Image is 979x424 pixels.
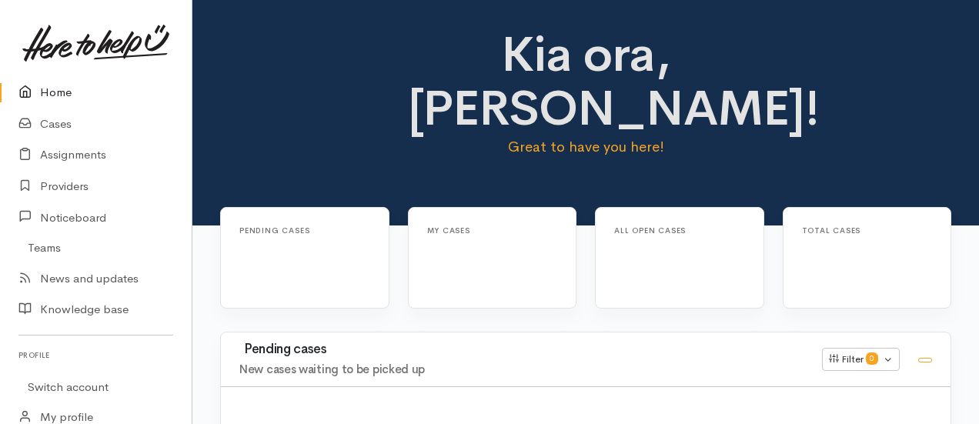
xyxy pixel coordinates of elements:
[427,226,540,235] h6: My cases
[408,28,764,136] h1: Kia ora, [PERSON_NAME]!
[239,342,804,357] h3: Pending cases
[614,226,727,235] h6: All Open cases
[18,345,173,366] h6: Profile
[822,348,900,371] button: Filter0
[239,226,352,235] h6: Pending cases
[408,136,764,158] p: Great to have you here!
[239,363,804,376] h4: New cases waiting to be picked up
[866,352,878,365] span: 0
[802,226,914,235] h6: Total cases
